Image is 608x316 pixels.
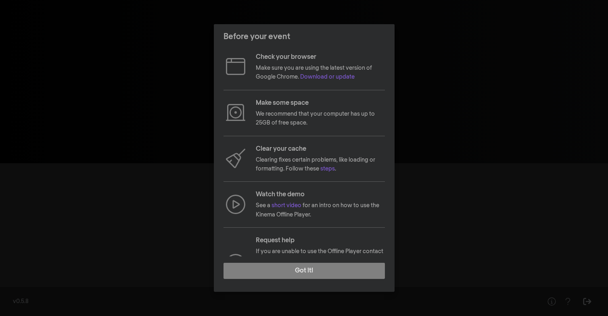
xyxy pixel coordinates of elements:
[256,64,385,82] p: Make sure you are using the latest version of Google Chrome.
[256,110,385,128] p: We recommend that your computer has up to 25GB of free space.
[256,52,385,62] p: Check your browser
[256,144,385,154] p: Clear your cache
[256,98,385,108] p: Make some space
[256,247,385,292] p: If you are unable to use the Offline Player contact . In some cases, a backup link to stream the ...
[320,166,335,172] a: steps
[214,24,395,49] header: Before your event
[256,190,385,200] p: Watch the demo
[256,156,385,174] p: Clearing fixes certain problems, like loading or formatting. Follow these .
[224,263,385,279] button: Got it!
[300,74,355,80] a: Download or update
[256,201,385,219] p: See a for an intro on how to use the Kinema Offline Player.
[272,203,301,208] a: short video
[256,236,385,245] p: Request help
